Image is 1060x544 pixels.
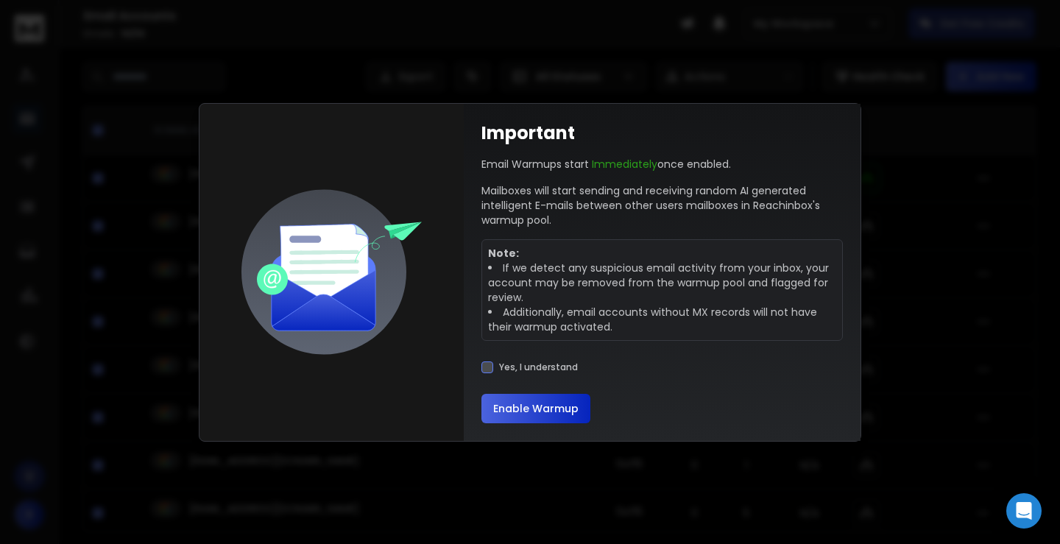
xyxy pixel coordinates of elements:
li: If we detect any suspicious email activity from your inbox, your account may be removed from the ... [488,261,836,305]
button: Enable Warmup [481,394,590,423]
li: Additionally, email accounts without MX records will not have their warmup activated. [488,305,836,334]
span: Immediately [592,157,657,172]
p: Email Warmups start once enabled. [481,157,731,172]
p: Mailboxes will start sending and receiving random AI generated intelligent E-mails between other ... [481,183,843,227]
p: Note: [488,246,836,261]
h1: Important [481,121,575,145]
div: Open Intercom Messenger [1006,493,1042,529]
label: Yes, I understand [499,361,578,373]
